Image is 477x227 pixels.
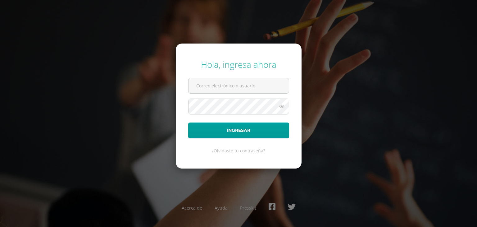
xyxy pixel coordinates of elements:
div: Hola, ingresa ahora [188,58,289,70]
a: Ayuda [215,205,228,211]
input: Correo electrónico o usuario [189,78,289,93]
a: Acerca de [182,205,202,211]
a: Presskit [240,205,256,211]
button: Ingresar [188,123,289,138]
a: ¿Olvidaste tu contraseña? [212,148,265,154]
